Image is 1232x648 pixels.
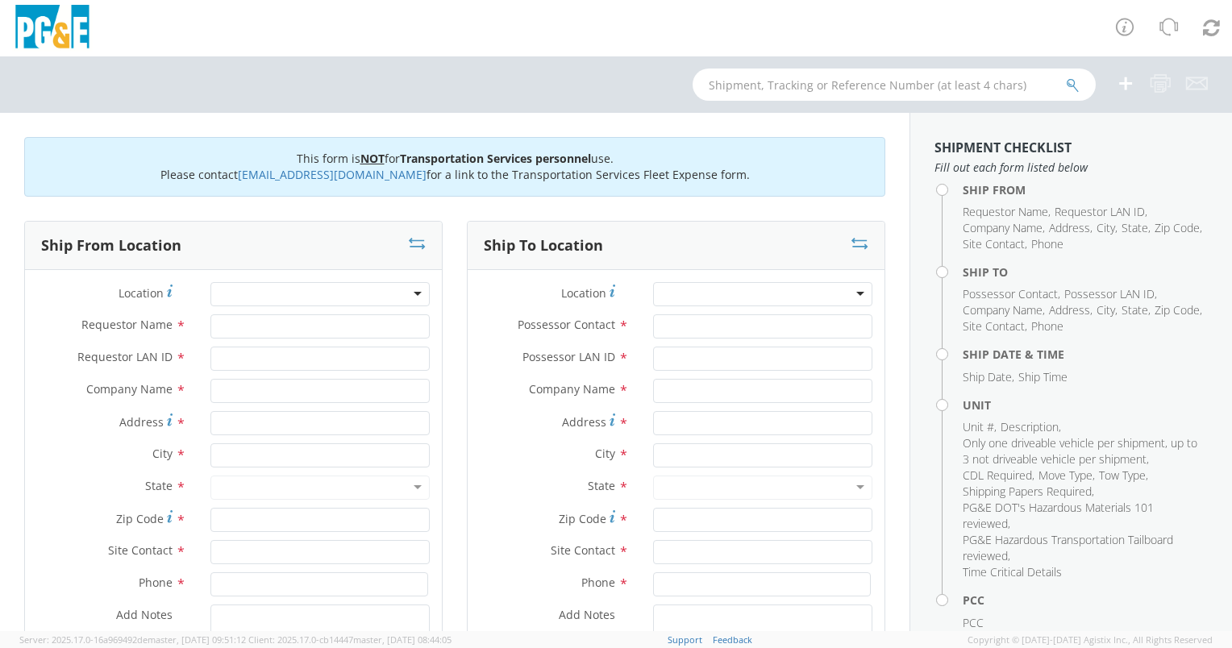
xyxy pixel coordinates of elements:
span: Ship Date [963,369,1012,384]
li: , [963,302,1045,318]
span: Fill out each form listed below [934,160,1208,176]
b: Transportation Services personnel [400,151,591,166]
h4: Unit [963,399,1208,411]
span: CDL Required [963,467,1032,483]
span: Possessor Contact [518,317,615,332]
li: , [963,204,1051,220]
span: Site Contact [108,542,173,558]
span: Address [1049,220,1090,235]
span: State [145,478,173,493]
li: , [1055,204,1147,220]
li: , [963,286,1060,302]
span: Description [1001,419,1059,434]
li: , [1155,302,1202,318]
li: , [1099,467,1148,484]
input: Shipment, Tracking or Reference Number (at least 4 chars) [693,69,1096,101]
li: , [1001,419,1061,435]
span: Phone [139,575,173,590]
span: Add Notes [116,607,173,622]
span: Site Contact [551,542,615,558]
span: City [595,446,615,461]
li: , [963,369,1014,385]
h4: Ship From [963,184,1208,196]
span: Tow Type [1099,467,1146,483]
span: Ship Time [1018,369,1068,384]
span: City [1097,302,1115,318]
span: Company Name [963,220,1043,235]
span: Client: 2025.17.0-cb14447 [248,633,452,646]
li: , [963,467,1034,484]
span: State [1122,220,1148,235]
span: Shipping Papers Required [963,484,1092,499]
h4: Ship To [963,266,1208,278]
span: master, [DATE] 09:51:12 [148,633,246,646]
li: , [1097,220,1118,236]
span: Zip Code [116,511,164,526]
li: , [1049,302,1093,318]
span: Address [562,414,606,430]
li: , [963,500,1204,532]
li: , [963,484,1094,500]
span: Add Notes [559,607,615,622]
h4: PCC [963,594,1208,606]
span: Move Type [1038,467,1093,483]
h3: Ship From Location [41,238,181,254]
li: , [963,236,1027,252]
span: PG&E Hazardous Transportation Tailboard reviewed [963,532,1173,563]
strong: Shipment Checklist [934,139,1072,156]
li: , [963,318,1027,334]
span: Only one driveable vehicle per shipment, up to 3 not driveable vehicle per shipment [963,435,1197,467]
img: pge-logo-06675f144f4cfa6a6814.png [12,5,93,52]
span: Possessor LAN ID [1064,286,1155,301]
a: Support [668,633,702,646]
li: , [963,532,1204,564]
span: State [1122,302,1148,318]
li: , [1097,302,1118,318]
li: , [1049,220,1093,236]
li: , [1122,302,1151,318]
h3: Ship To Location [484,238,603,254]
li: , [963,435,1204,467]
span: Unit # [963,419,994,434]
span: Time Critical Details [963,564,1062,579]
span: Requestor LAN ID [77,349,173,364]
span: master, [DATE] 08:44:05 [353,633,452,646]
li: , [1155,220,1202,236]
span: City [1097,220,1115,235]
span: Copyright © [DATE]-[DATE] Agistix Inc., All Rights Reserved [968,633,1213,646]
span: Zip Code [559,511,606,526]
span: Requestor LAN ID [1055,204,1145,219]
span: Possessor Contact [963,286,1058,301]
div: This form is for use. Please contact for a link to the Transportation Services Fleet Expense form. [24,137,885,197]
span: Site Contact [963,318,1025,334]
li: , [1122,220,1151,236]
span: Zip Code [1155,220,1200,235]
li: , [1064,286,1157,302]
span: State [588,478,615,493]
span: Company Name [86,381,173,397]
a: Feedback [713,633,752,646]
h4: Ship Date & Time [963,348,1208,360]
span: PCC [963,615,984,630]
span: Requestor Name [963,204,1048,219]
u: NOT [360,151,385,166]
li: , [963,220,1045,236]
span: City [152,446,173,461]
li: , [963,419,997,435]
span: Company Name [963,302,1043,318]
span: Zip Code [1155,302,1200,318]
span: Phone [1031,318,1063,334]
span: Location [119,285,164,301]
span: Phone [1031,236,1063,251]
span: Server: 2025.17.0-16a969492de [19,633,246,646]
span: Phone [581,575,615,590]
span: Location [561,285,606,301]
span: Possessor LAN ID [522,349,615,364]
span: Address [1049,302,1090,318]
li: , [1038,467,1095,484]
span: Site Contact [963,236,1025,251]
a: [EMAIL_ADDRESS][DOMAIN_NAME] [238,167,427,182]
span: Company Name [529,381,615,397]
span: Address [119,414,164,430]
span: Requestor Name [81,317,173,332]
